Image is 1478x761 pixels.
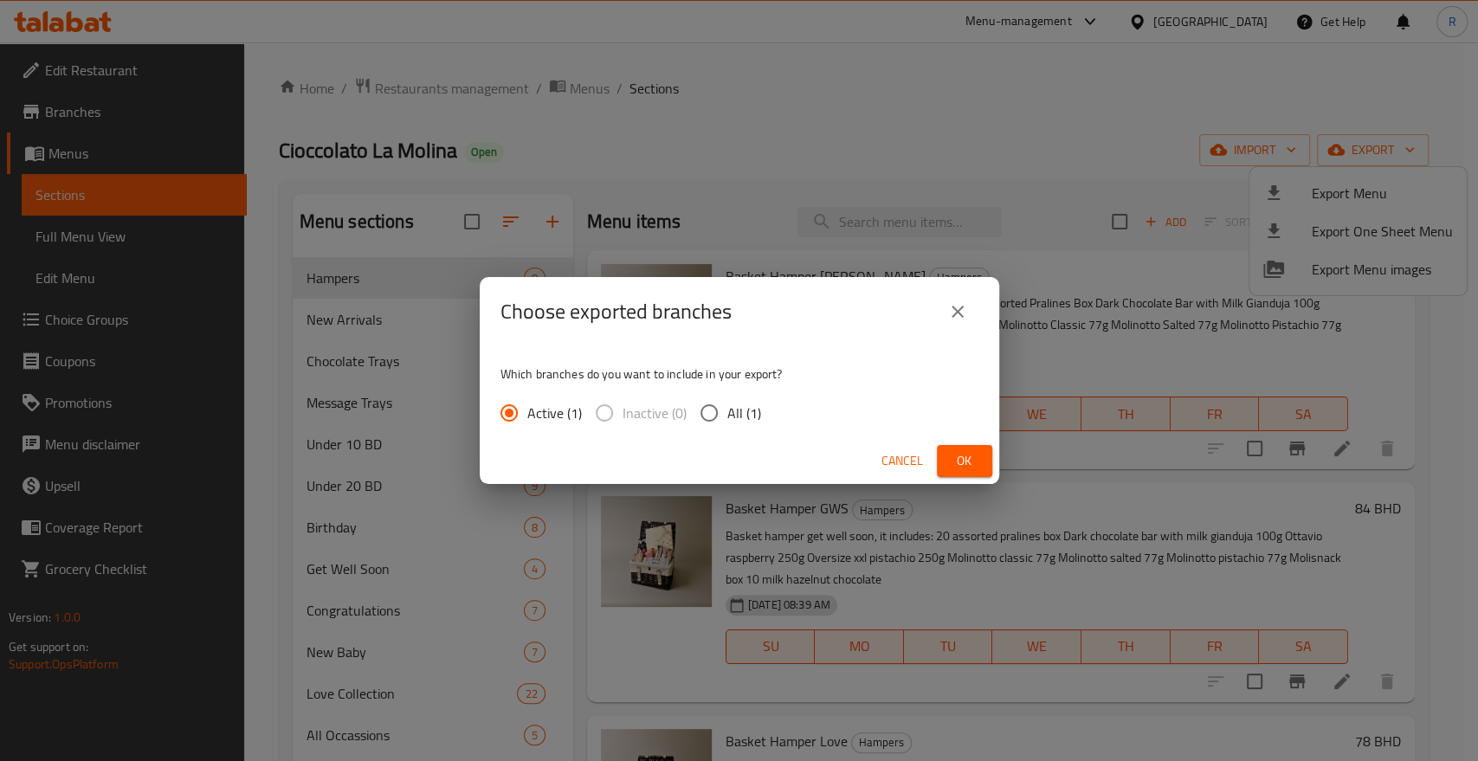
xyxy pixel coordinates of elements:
span: All (1) [727,403,761,423]
span: Active (1) [527,403,582,423]
span: Cancel [881,450,923,472]
span: Ok [951,450,978,472]
button: Cancel [875,445,930,477]
button: Ok [937,445,992,477]
h2: Choose exported branches [500,298,732,326]
p: Which branches do you want to include in your export? [500,365,978,383]
button: close [937,291,978,332]
span: Inactive (0) [623,403,687,423]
